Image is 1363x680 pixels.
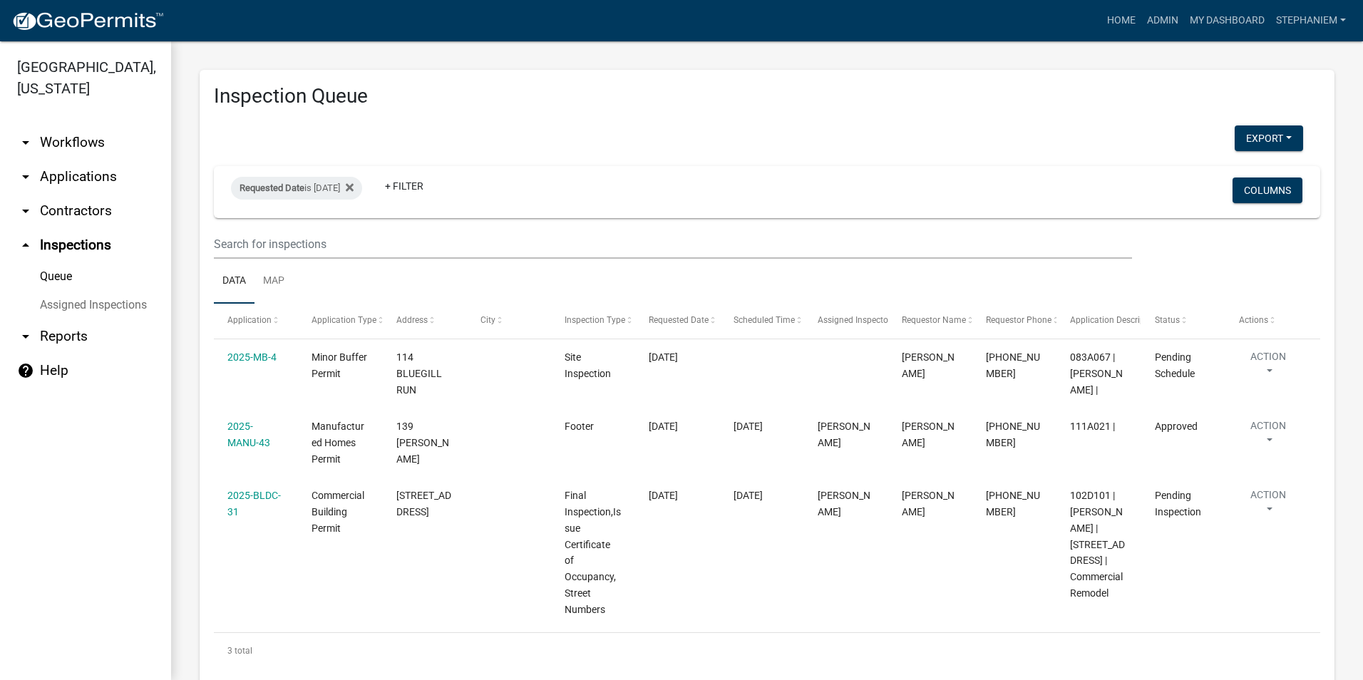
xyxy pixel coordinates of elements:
[214,633,1320,669] div: 3 total
[888,304,972,338] datatable-header-cell: Requestor Name
[986,490,1040,517] span: 678-963-8227
[1070,490,1125,599] span: 102D101 | Bryan Pulliam | 1027 LAKE OCONEE PKWY SUITE 900 | Commercial Remodel
[214,259,254,304] a: Data
[1155,351,1195,379] span: Pending Schedule
[240,182,304,193] span: Requested Date
[1239,349,1297,385] button: Action
[719,304,803,338] datatable-header-cell: Scheduled Time
[902,490,955,517] span: Allisha Blair
[1056,304,1141,338] datatable-header-cell: Application Description
[734,488,791,504] div: [DATE]
[227,315,272,325] span: Application
[986,315,1051,325] span: Requestor Phone
[1225,304,1310,338] datatable-header-cell: Actions
[254,259,293,304] a: Map
[1239,418,1297,454] button: Action
[1235,125,1303,151] button: Export
[312,421,364,465] span: Manufactured Homes Permit
[227,421,270,448] a: 2025-MANU-43
[382,304,466,338] datatable-header-cell: Address
[551,304,635,338] datatable-header-cell: Inspection Type
[635,304,719,338] datatable-header-cell: Requested Date
[231,177,362,200] div: is [DATE]
[396,315,428,325] span: Address
[649,351,678,363] span: 09/05/2025
[227,351,277,363] a: 2025-MB-4
[17,328,34,345] i: arrow_drop_down
[227,490,281,517] a: 2025-BLDC-31
[565,421,594,432] span: Footer
[565,315,625,325] span: Inspection Type
[1155,490,1201,517] span: Pending Inspection
[1239,488,1297,523] button: Action
[396,421,449,465] span: 139 GREGORY LN
[649,315,709,325] span: Requested Date
[312,351,367,379] span: Minor Buffer Permit
[480,315,495,325] span: City
[214,304,298,338] datatable-header-cell: Application
[818,315,891,325] span: Assigned Inspector
[1155,421,1198,432] span: Approved
[818,490,870,517] span: Michele Rivera
[649,490,678,501] span: 09/05/2025
[1155,315,1180,325] span: Status
[1141,7,1184,34] a: Admin
[565,490,621,614] span: Final Inspection,Issue Certificate of Occupancy,Street Numbers
[1270,7,1352,34] a: StephanieM
[312,315,376,325] span: Application Type
[396,490,451,517] span: 1027 LAKE OCONEE PKWY
[972,304,1056,338] datatable-header-cell: Requestor Phone
[396,351,442,396] span: 114 BLUEGILL RUN
[1101,7,1141,34] a: Home
[1070,351,1123,396] span: 083A067 | Matt Bacon |
[1070,421,1115,432] span: 111A021 |
[804,304,888,338] datatable-header-cell: Assigned Inspector
[214,230,1132,259] input: Search for inspections
[298,304,382,338] datatable-header-cell: Application Type
[902,351,955,379] span: Matt Bacon
[1184,7,1270,34] a: My Dashboard
[1070,315,1160,325] span: Application Description
[565,351,611,379] span: Site Inspection
[17,362,34,379] i: help
[1233,177,1302,203] button: Columns
[1239,315,1268,325] span: Actions
[17,168,34,185] i: arrow_drop_down
[649,421,678,432] span: 09/05/2025
[902,315,966,325] span: Requestor Name
[986,421,1040,448] span: 912 240-0608
[214,84,1320,108] h3: Inspection Queue
[734,418,791,435] div: [DATE]
[467,304,551,338] datatable-header-cell: City
[986,351,1040,379] span: 229-733-0506
[312,490,364,534] span: Commercial Building Permit
[902,421,955,448] span: Courtney Andrews
[17,134,34,151] i: arrow_drop_down
[1141,304,1225,338] datatable-header-cell: Status
[17,237,34,254] i: arrow_drop_up
[818,421,870,448] span: Cedrick Moreland
[374,173,435,199] a: + Filter
[17,202,34,220] i: arrow_drop_down
[734,315,795,325] span: Scheduled Time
